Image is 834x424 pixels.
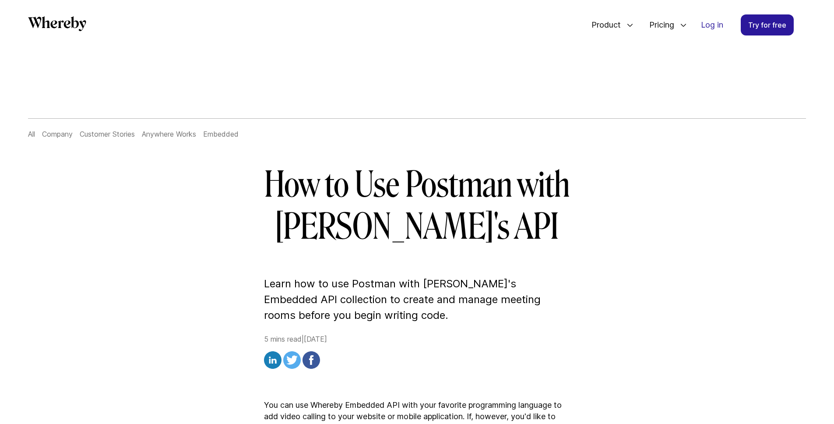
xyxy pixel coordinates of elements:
[264,276,570,323] p: Learn how to use Postman with [PERSON_NAME]'s Embedded API collection to create and manage meetin...
[303,351,320,369] img: facebook
[264,351,282,369] img: linkedin
[203,130,239,138] a: Embedded
[142,130,196,138] a: Anywhere Works
[694,15,730,35] a: Log in
[583,11,623,39] span: Product
[28,130,35,138] a: All
[165,164,669,248] h1: How to Use Postman with [PERSON_NAME]'s API
[42,130,73,138] a: Company
[283,351,301,369] img: twitter
[640,11,676,39] span: Pricing
[264,334,570,371] div: 5 mins read | [DATE]
[80,130,135,138] a: Customer Stories
[28,16,86,34] a: Whereby
[28,16,86,31] svg: Whereby
[741,14,794,35] a: Try for free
